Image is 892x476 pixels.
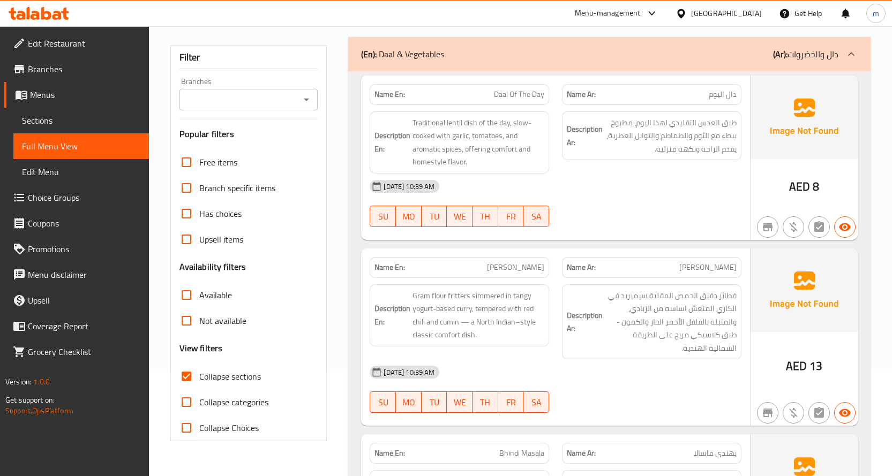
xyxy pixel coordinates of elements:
[22,140,140,153] span: Full Menu View
[199,233,243,246] span: Upsell items
[179,261,246,273] h3: Availability filters
[413,116,544,169] span: Traditional lentil dish of the day, slow-cooked with garlic, tomatoes, and aromatic spices, offer...
[28,243,140,255] span: Promotions
[567,123,603,149] strong: Description Ar:
[487,262,544,273] span: [PERSON_NAME]
[499,448,544,459] span: Bhindi Masala
[199,156,237,169] span: Free items
[299,92,314,107] button: Open
[447,391,473,413] button: WE
[694,448,737,459] span: بهندي ماسالا
[179,128,318,140] h3: Popular filters
[422,206,447,227] button: TU
[5,393,55,407] span: Get support on:
[199,396,268,409] span: Collapse categories
[5,375,32,389] span: Version:
[873,7,879,19] span: m
[361,48,444,61] p: Daal & Vegetables
[605,289,737,355] span: فطائر دقيق الحمص المقلية سيميريد في الكاري المنعش اساسه من الزبادي، والمتبلة بالفلفل الأحمر الحار...
[447,206,473,227] button: WE
[751,75,858,159] img: Ae5nvW7+0k+MAAAAAElFTkSuQmCC
[413,289,544,342] span: Gram flour fritters simmered in tangy yogurt-based curry, tempered with red chili and cumin — a N...
[4,236,149,262] a: Promotions
[503,395,520,410] span: FR
[567,309,603,335] strong: Description Ar:
[575,7,641,20] div: Menu-management
[503,209,520,224] span: FR
[567,448,596,459] strong: Name Ar:
[773,46,788,62] b: (Ar):
[567,89,596,100] strong: Name Ar:
[451,209,468,224] span: WE
[567,262,596,273] strong: Name Ar:
[477,209,494,224] span: TH
[691,7,762,19] div: [GEOGRAPHIC_DATA]
[4,339,149,365] a: Grocery Checklist
[374,209,392,224] span: SU
[4,210,149,236] a: Coupons
[396,206,422,227] button: MO
[426,395,443,410] span: TU
[396,391,422,413] button: MO
[374,129,410,155] strong: Description En:
[473,206,498,227] button: TH
[348,37,871,71] div: (En): Daal & Vegetables(Ar):دال والخضروات
[374,302,410,328] strong: Description En:
[813,176,819,197] span: 8
[28,37,140,50] span: Edit Restaurant
[374,395,392,410] span: SU
[808,402,830,424] button: Not has choices
[179,342,223,354] h3: View filters
[30,88,140,101] span: Menus
[28,63,140,75] span: Branches
[605,116,737,156] span: طبق العدس التقليدي لهذا اليوم، مطبوخ ببطء مع الثوم والطماطم والتوابل العطرية، يقدم الراحة ونكهة م...
[374,448,405,459] strong: Name En:
[4,288,149,313] a: Upsell
[13,159,149,185] a: Edit Menu
[400,395,417,410] span: MO
[426,209,443,224] span: TU
[361,46,377,62] b: (En):
[809,356,822,376] span: 13
[757,402,778,424] button: Not branch specific item
[22,165,140,178] span: Edit Menu
[473,391,498,413] button: TH
[834,402,856,424] button: Available
[523,391,549,413] button: SA
[808,216,830,238] button: Not has choices
[199,314,246,327] span: Not available
[13,133,149,159] a: Full Menu View
[22,114,140,127] span: Sections
[199,289,232,301] span: Available
[400,209,417,224] span: MO
[199,207,242,220] span: Has choices
[523,206,549,227] button: SA
[477,395,494,410] span: TH
[528,209,545,224] span: SA
[179,46,318,69] div: Filter
[834,216,856,238] button: Available
[199,182,275,194] span: Branch specific items
[13,108,149,133] a: Sections
[379,367,439,377] span: [DATE] 10:39 AM
[422,391,447,413] button: TU
[379,182,439,192] span: [DATE] 10:39 AM
[374,262,405,273] strong: Name En:
[28,191,140,204] span: Choice Groups
[5,404,73,418] a: Support.OpsPlatform
[4,31,149,56] a: Edit Restaurant
[498,206,524,227] button: FR
[28,345,140,358] span: Grocery Checklist
[28,294,140,307] span: Upsell
[199,421,259,434] span: Collapse Choices
[528,395,545,410] span: SA
[4,56,149,82] a: Branches
[28,320,140,333] span: Coverage Report
[33,375,50,389] span: 1.0.0
[498,391,524,413] button: FR
[494,89,544,100] span: Daal Of The Day
[370,391,396,413] button: SU
[28,217,140,230] span: Coupons
[4,262,149,288] a: Menu disclaimer
[751,248,858,332] img: Ae5nvW7+0k+MAAAAAElFTkSuQmCC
